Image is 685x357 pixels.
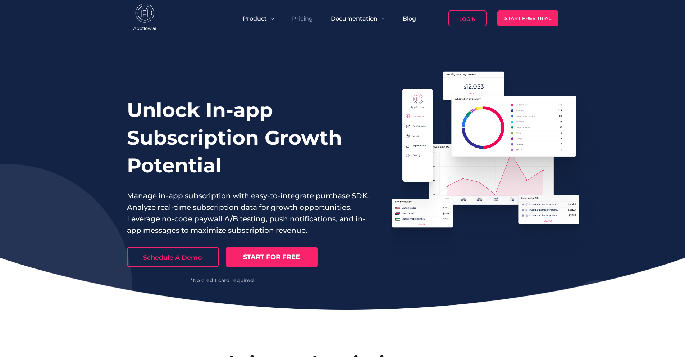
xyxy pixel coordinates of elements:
a: Schedule A Demo [127,247,219,267]
img: appflow.ai-logo [127,4,163,32]
button: Documentation [331,15,385,22]
p: Manage in-app subscription with easy-to-integrate purchase SDK. Analyze real-time subscription da... [127,190,369,236]
button: Product [243,15,274,22]
a: Login [448,10,487,26]
h1: Unlock In-app Subscription Growth Potential [127,96,369,179]
a: Blog [403,15,416,22]
div: *No credit card required [127,278,318,283]
a: Start Free Trial [497,10,558,26]
span: Product [243,15,267,22]
a: START FOR FREE [226,247,318,267]
a: Pricing [292,15,313,22]
span: Documentation [331,15,378,22]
